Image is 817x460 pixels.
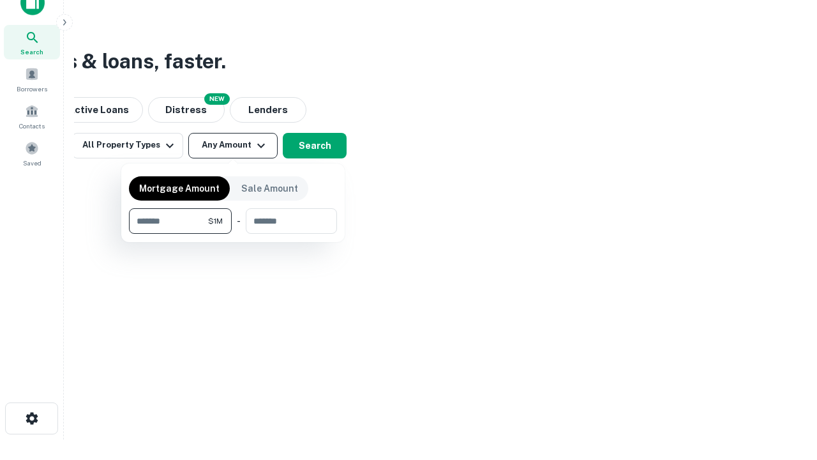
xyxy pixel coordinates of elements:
[139,181,220,195] p: Mortgage Amount
[241,181,298,195] p: Sale Amount
[753,358,817,419] iframe: Chat Widget
[208,215,223,227] span: $1M
[237,208,241,234] div: -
